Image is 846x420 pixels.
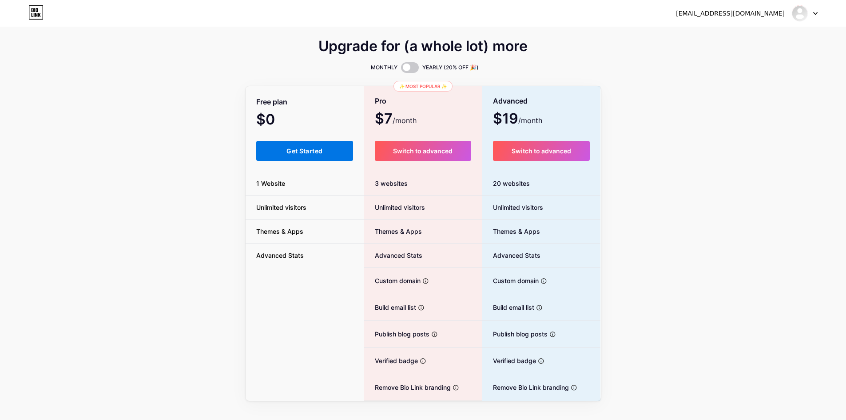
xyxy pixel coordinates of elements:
button: Get Started [256,141,353,161]
button: Switch to advanced [375,141,471,161]
span: Switch to advanced [393,147,453,155]
span: $0 [256,114,299,127]
span: Advanced Stats [482,251,540,260]
span: Publish blog posts [364,329,429,339]
span: Build email list [482,303,534,312]
div: 3 websites [364,172,482,196]
img: pasang178daftar [791,5,808,22]
span: YEARLY (20% OFF 🎉) [422,63,479,72]
span: Advanced Stats [246,251,314,260]
span: Advanced [493,93,528,109]
span: Unlimited visitors [246,203,317,212]
span: Pro [375,93,386,109]
span: Upgrade for (a whole lot) more [318,41,528,52]
span: Custom domain [482,276,539,285]
span: Themes & Apps [364,227,422,236]
div: ✨ Most popular ✨ [393,81,453,92]
span: Unlimited visitors [364,203,425,212]
span: Themes & Apps [482,227,540,236]
span: Advanced Stats [364,251,422,260]
span: Publish blog posts [482,329,548,339]
span: $19 [493,113,542,126]
span: 1 Website [246,179,296,188]
span: Build email list [364,303,416,312]
span: Themes & Apps [246,227,314,236]
span: Switch to advanced [512,147,571,155]
span: Remove Bio Link branding [482,383,569,392]
button: Switch to advanced [493,141,590,161]
span: MONTHLY [371,63,397,72]
span: Custom domain [364,276,421,285]
span: Get Started [286,147,322,155]
span: $7 [375,113,417,126]
span: Verified badge [364,356,418,365]
span: /month [518,115,542,126]
div: 20 websites [482,172,601,196]
span: /month [393,115,417,126]
span: Verified badge [482,356,536,365]
span: Free plan [256,94,287,110]
span: Remove Bio Link branding [364,383,451,392]
div: [EMAIL_ADDRESS][DOMAIN_NAME] [676,9,785,18]
span: Unlimited visitors [482,203,543,212]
